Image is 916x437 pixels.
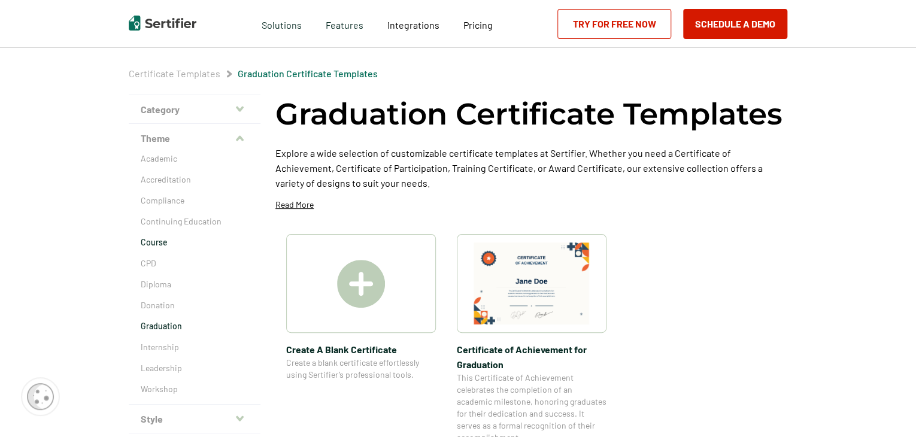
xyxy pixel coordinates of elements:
span: Features [326,16,363,31]
a: Try for Free Now [557,9,671,39]
img: Certificate of Achievement for Graduation [474,242,590,324]
a: Leadership [141,362,248,374]
a: CPD [141,257,248,269]
a: Donation [141,299,248,311]
span: Create A Blank Certificate [286,342,436,357]
span: Integrations [387,19,439,31]
img: Create A Blank Certificate [337,260,385,308]
a: Compliance [141,195,248,207]
a: Pricing [463,16,493,31]
button: Category [129,95,260,124]
img: Sertifier | Digital Credentialing Platform [129,16,196,31]
h1: Graduation Certificate Templates [275,95,782,133]
span: Pricing [463,19,493,31]
a: Internship [141,341,248,353]
a: Certificate Templates [129,68,220,79]
a: Academic [141,153,248,165]
a: Accreditation [141,174,248,186]
span: Create a blank certificate effortlessly using Sertifier’s professional tools. [286,357,436,381]
a: Graduation [141,320,248,332]
span: Certificate of Achievement for Graduation [457,342,606,372]
a: Course [141,236,248,248]
button: Schedule a Demo [683,9,787,39]
p: Read More [275,199,314,211]
button: Theme [129,124,260,153]
iframe: Chat Widget [856,380,916,437]
a: Integrations [387,16,439,31]
span: Certificate Templates [129,68,220,80]
div: Breadcrumb [129,68,378,80]
a: Workshop [141,383,248,395]
a: Diploma [141,278,248,290]
p: Explore a wide selection of customizable certificate templates at Sertifier. Whether you need a C... [275,145,787,190]
div: Theme [129,153,260,405]
a: Graduation Certificate Templates [238,68,378,79]
span: Solutions [262,16,302,31]
span: Graduation Certificate Templates [238,68,378,80]
button: Style [129,405,260,433]
a: Continuing Education [141,216,248,227]
img: Cookie Popup Icon [27,383,54,410]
